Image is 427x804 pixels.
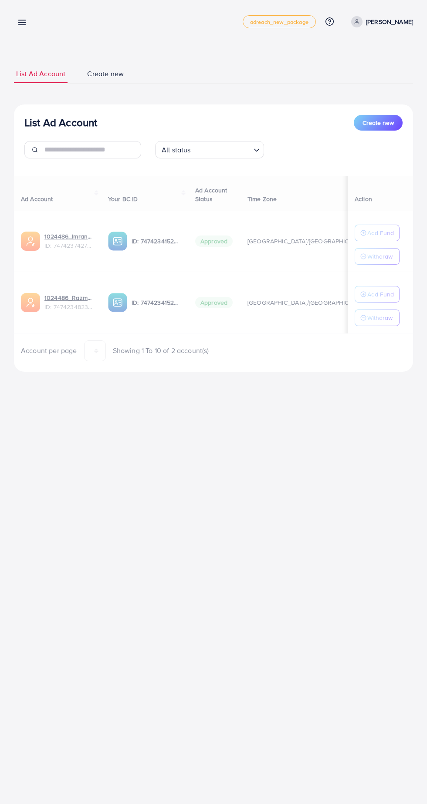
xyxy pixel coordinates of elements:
span: adreach_new_package [250,19,308,25]
button: Create new [354,115,403,131]
span: Create new [87,69,124,79]
input: Search for option [193,142,250,156]
span: All status [160,144,193,156]
a: [PERSON_NAME] [348,16,413,27]
span: Create new [363,118,394,127]
a: adreach_new_package [243,15,316,28]
h3: List Ad Account [24,116,97,129]
span: List Ad Account [16,69,65,79]
div: Search for option [155,141,264,158]
p: [PERSON_NAME] [366,17,413,27]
